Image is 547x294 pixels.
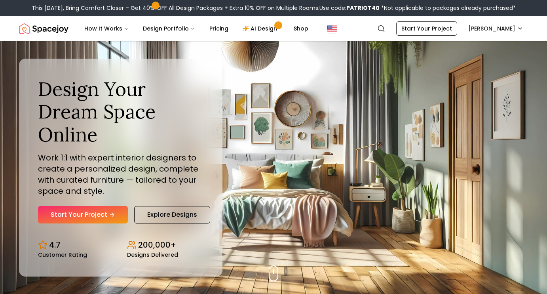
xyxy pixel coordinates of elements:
[138,239,176,250] p: 200,000+
[463,21,528,36] button: [PERSON_NAME]
[346,4,380,12] b: PATRIOT40
[49,239,61,250] p: 4.7
[319,4,380,12] span: Use code:
[134,206,210,223] a: Explore Designs
[38,78,203,146] h1: Design Your Dream Space Online
[19,16,528,41] nav: Global
[38,233,203,258] div: Design stats
[78,21,135,36] button: How It Works
[287,21,315,36] a: Shop
[380,4,516,12] span: *Not applicable to packages already purchased*
[38,206,128,223] a: Start Your Project
[38,152,203,197] p: Work 1:1 with expert interior designers to create a personalized design, complete with curated fu...
[127,252,178,258] small: Designs Delivered
[396,21,457,36] a: Start Your Project
[327,24,337,33] img: United States
[19,21,68,36] a: Spacejoy
[137,21,201,36] button: Design Portfolio
[19,21,68,36] img: Spacejoy Logo
[38,252,87,258] small: Customer Rating
[78,21,315,36] nav: Main
[32,4,516,12] div: This [DATE], Bring Comfort Closer – Get 40% OFF All Design Packages + Extra 10% OFF on Multiple R...
[203,21,235,36] a: Pricing
[236,21,286,36] a: AI Design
